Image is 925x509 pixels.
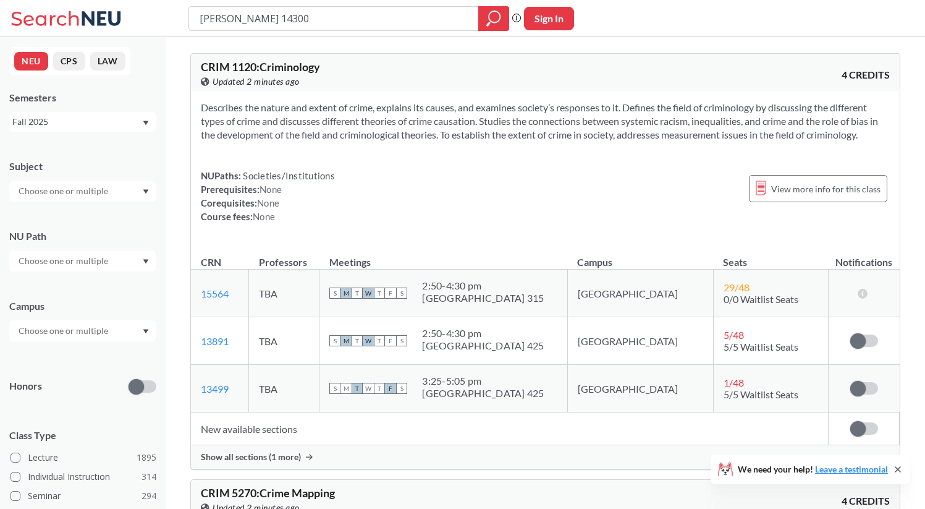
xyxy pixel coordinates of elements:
svg: Dropdown arrow [143,121,149,126]
div: 2:50 - 4:30 pm [422,280,544,292]
div: NU Path [9,229,156,243]
span: W [363,383,374,394]
span: 4 CREDITS [842,68,890,82]
span: None [253,211,275,222]
span: F [385,335,396,346]
span: S [329,335,340,346]
span: S [329,383,340,394]
span: Class Type [9,429,156,442]
label: Individual Instruction [11,469,156,485]
td: TBA [249,365,319,413]
span: M [340,288,352,299]
span: 5/5 Waitlist Seats [724,341,798,353]
button: Sign In [524,7,574,30]
span: None [260,184,282,195]
a: 13499 [201,383,229,395]
td: [GEOGRAPHIC_DATA] [567,317,713,365]
p: Honors [9,379,42,393]
td: TBA [249,270,319,317]
th: Professors [249,243,319,270]
span: 29 / 48 [724,281,750,293]
span: F [385,288,396,299]
a: 13891 [201,335,229,347]
div: Semesters [9,91,156,105]
span: Societies/Institutions [241,170,335,181]
span: 0/0 Waitlist Seats [724,293,798,305]
span: 314 [141,470,156,484]
span: S [396,335,407,346]
span: 294 [141,489,156,503]
span: S [396,288,407,299]
span: F [385,383,396,394]
div: [GEOGRAPHIC_DATA] 425 [422,387,544,400]
th: Campus [567,243,713,270]
span: T [352,383,363,394]
span: We need your help! [738,465,888,474]
td: New available sections [191,413,829,445]
svg: Dropdown arrow [143,259,149,264]
button: CPS [53,52,85,71]
span: M [340,383,352,394]
span: CRIM 5270 : Crime Mapping [201,486,335,500]
div: Show all sections (1 more) [191,445,900,469]
div: Dropdown arrow [9,250,156,272]
button: LAW [90,52,125,71]
div: NUPaths: Prerequisites: Corequisites: Course fees: [201,169,335,223]
th: Meetings [319,243,567,270]
input: Class, professor, course number, "phrase" [198,8,470,29]
input: Choose one or multiple [12,254,116,268]
span: M [340,335,352,346]
span: T [352,288,363,299]
span: 5/5 Waitlist Seats [724,388,798,400]
span: S [329,288,340,299]
span: Updated 2 minutes ago [213,75,300,88]
div: magnifying glass [478,6,509,31]
div: Dropdown arrow [9,320,156,341]
div: Fall 2025 [12,115,141,129]
div: 3:25 - 5:05 pm [422,375,544,387]
input: Choose one or multiple [12,184,116,199]
a: Leave a testimonial [815,464,888,474]
a: 15564 [201,288,229,299]
span: None [257,197,279,208]
span: 4 CREDITS [842,494,890,508]
span: CRIM 1120 : Criminology [201,60,320,74]
svg: Dropdown arrow [143,189,149,194]
span: T [374,383,385,394]
span: W [363,288,374,299]
div: Dropdown arrow [9,181,156,202]
td: [GEOGRAPHIC_DATA] [567,365,713,413]
section: Describes the nature and extent of crime, explains its causes, and examines society’s responses t... [201,101,890,142]
span: T [374,288,385,299]
td: [GEOGRAPHIC_DATA] [567,270,713,317]
div: Fall 2025Dropdown arrow [9,112,156,132]
td: TBA [249,317,319,365]
label: Seminar [11,488,156,504]
div: 2:50 - 4:30 pm [422,327,544,340]
label: Lecture [11,450,156,466]
th: Notifications [829,243,900,270]
span: W [363,335,374,346]
span: T [352,335,363,346]
span: 1895 [137,451,156,464]
div: [GEOGRAPHIC_DATA] 425 [422,340,544,352]
span: 5 / 48 [724,329,744,341]
div: [GEOGRAPHIC_DATA] 315 [422,292,544,304]
span: S [396,383,407,394]
div: Campus [9,299,156,313]
div: Subject [9,160,156,173]
span: 1 / 48 [724,377,744,388]
span: View more info for this class [771,181,881,197]
input: Choose one or multiple [12,323,116,338]
span: T [374,335,385,346]
th: Seats [713,243,829,270]
button: NEU [14,52,48,71]
div: CRN [201,255,221,269]
svg: magnifying glass [486,10,501,27]
span: Show all sections (1 more) [201,451,301,463]
svg: Dropdown arrow [143,329,149,334]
